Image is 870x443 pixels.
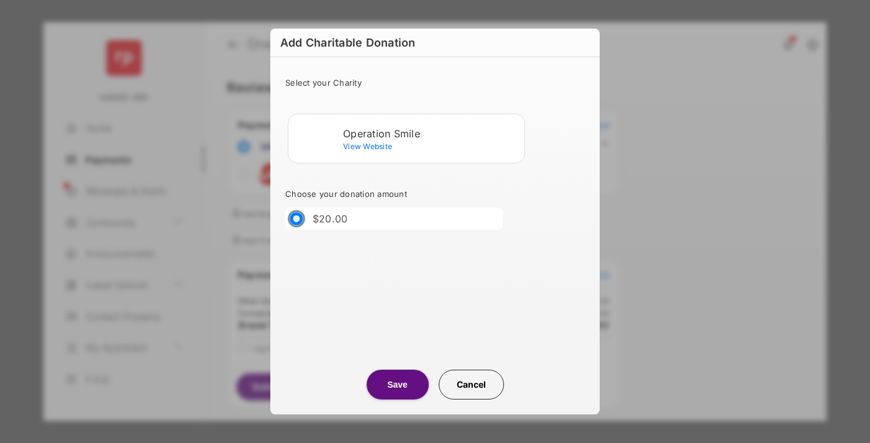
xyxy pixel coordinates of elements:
div: Operation Smile [343,128,520,139]
button: Cancel [439,370,504,400]
h6: Add Charitable Donation [270,29,600,57]
label: $20.00 [313,212,348,225]
span: View Website [343,142,392,151]
button: Save [367,370,429,400]
span: Select your Charity [285,78,362,88]
span: Choose your donation amount [285,189,407,199]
